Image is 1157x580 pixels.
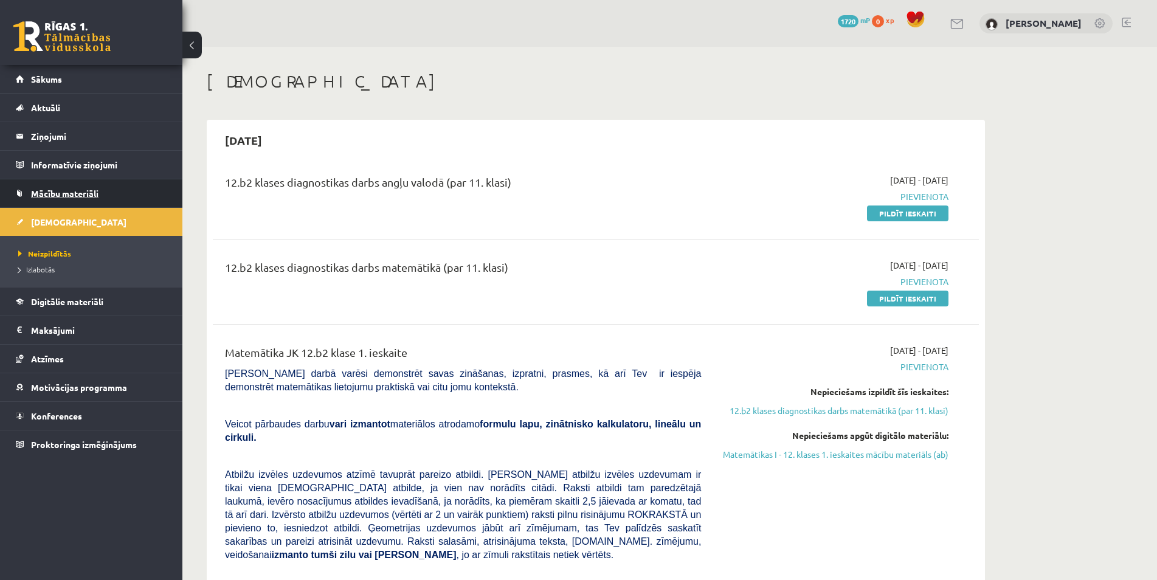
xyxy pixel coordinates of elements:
span: Konferences [31,410,82,421]
a: Atzīmes [16,345,167,373]
span: Digitālie materiāli [31,296,103,307]
div: 12.b2 klases diagnostikas darbs angļu valodā (par 11. klasi) [225,174,701,196]
a: Digitālie materiāli [16,288,167,316]
a: Izlabotās [18,264,170,275]
a: Informatīvie ziņojumi [16,151,167,179]
h2: [DATE] [213,126,274,154]
a: Pildīt ieskaiti [867,291,948,306]
a: 1720 mP [838,15,870,25]
a: Mācību materiāli [16,179,167,207]
span: [PERSON_NAME] darbā varēsi demonstrēt savas zināšanas, izpratni, prasmes, kā arī Tev ir iespēja d... [225,368,701,392]
div: Nepieciešams apgūt digitālo materiālu: [719,429,948,442]
span: Pievienota [719,190,948,203]
b: formulu lapu, zinātnisko kalkulatoru, lineālu un cirkuli. [225,419,701,443]
span: Proktoringa izmēģinājums [31,439,137,450]
a: Sākums [16,65,167,93]
span: mP [860,15,870,25]
img: Ritvars Lauva [986,18,998,30]
span: Aktuāli [31,102,60,113]
b: tumši zilu vai [PERSON_NAME] [311,550,456,560]
span: Atzīmes [31,353,64,364]
span: Pievienota [719,361,948,373]
a: Neizpildītās [18,248,170,259]
span: 1720 [838,15,858,27]
div: Nepieciešams izpildīt šīs ieskaites: [719,385,948,398]
span: xp [886,15,894,25]
a: Maksājumi [16,316,167,344]
span: Neizpildītās [18,249,71,258]
span: Izlabotās [18,264,55,274]
span: Motivācijas programma [31,382,127,393]
legend: Maksājumi [31,316,167,344]
div: Matemātika JK 12.b2 klase 1. ieskaite [225,344,701,367]
div: 12.b2 klases diagnostikas darbs matemātikā (par 11. klasi) [225,259,701,281]
a: [DEMOGRAPHIC_DATA] [16,208,167,236]
span: [DEMOGRAPHIC_DATA] [31,216,126,227]
h1: [DEMOGRAPHIC_DATA] [207,71,985,92]
a: Matemātikas I - 12. klases 1. ieskaites mācību materiāls (ab) [719,448,948,461]
span: Sākums [31,74,62,85]
b: vari izmantot [330,419,390,429]
a: Pildīt ieskaiti [867,205,948,221]
b: izmanto [272,550,308,560]
legend: Informatīvie ziņojumi [31,151,167,179]
a: [PERSON_NAME] [1006,17,1082,29]
a: Proktoringa izmēģinājums [16,430,167,458]
span: Veicot pārbaudes darbu materiālos atrodamo [225,419,701,443]
a: 0 xp [872,15,900,25]
span: Mācību materiāli [31,188,98,199]
span: 0 [872,15,884,27]
span: Pievienota [719,275,948,288]
a: Rīgas 1. Tālmācības vidusskola [13,21,111,52]
span: [DATE] - [DATE] [890,344,948,357]
a: Motivācijas programma [16,373,167,401]
span: [DATE] - [DATE] [890,259,948,272]
span: [DATE] - [DATE] [890,174,948,187]
a: 12.b2 klases diagnostikas darbs matemātikā (par 11. klasi) [719,404,948,417]
span: Atbilžu izvēles uzdevumos atzīmē tavuprāt pareizo atbildi. [PERSON_NAME] atbilžu izvēles uzdevuma... [225,469,701,560]
a: Konferences [16,402,167,430]
a: Aktuāli [16,94,167,122]
legend: Ziņojumi [31,122,167,150]
a: Ziņojumi [16,122,167,150]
